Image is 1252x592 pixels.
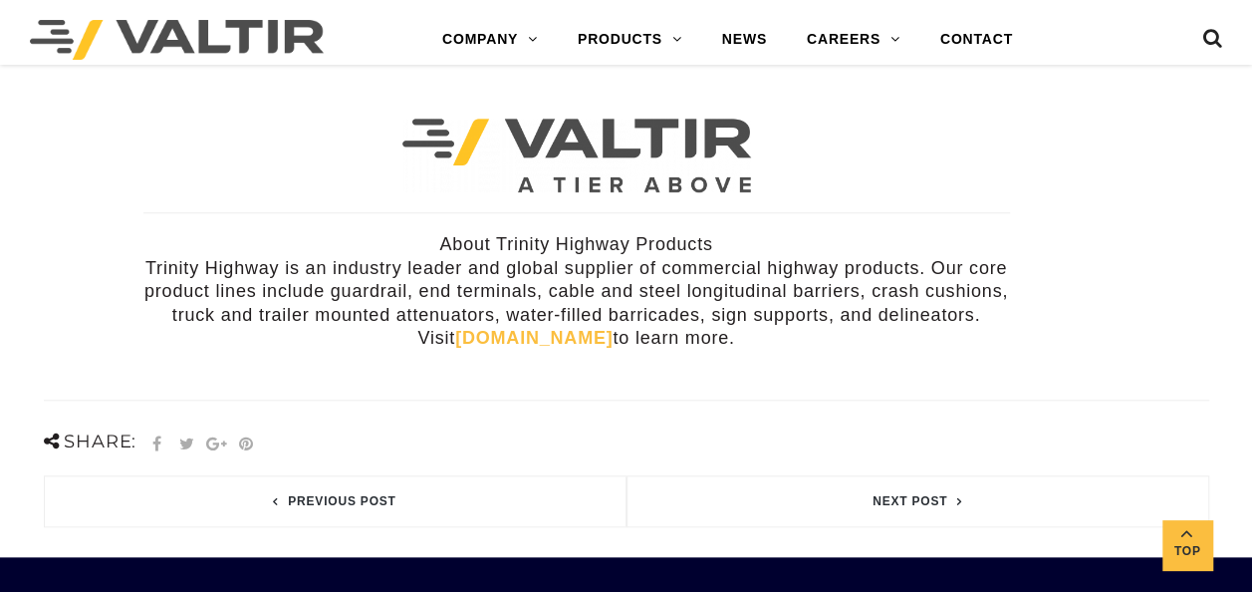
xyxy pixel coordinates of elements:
a: PRODUCTS [558,20,702,60]
a: CONTACT [920,20,1033,60]
a: Top [1162,520,1212,570]
a: Previous post [45,476,626,526]
span: Share: [44,431,137,453]
a: Next post [626,476,1208,526]
span: Top [1162,540,1212,563]
a: CAREERS [787,20,920,60]
p: About Trinity Highway Products Trinity Highway is an industry leader and global supplier of comme... [143,233,1010,350]
img: Valtir [30,20,324,60]
a: COMPANY [422,20,558,60]
a: [DOMAIN_NAME] [455,328,613,348]
a: NEWS [702,20,787,60]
